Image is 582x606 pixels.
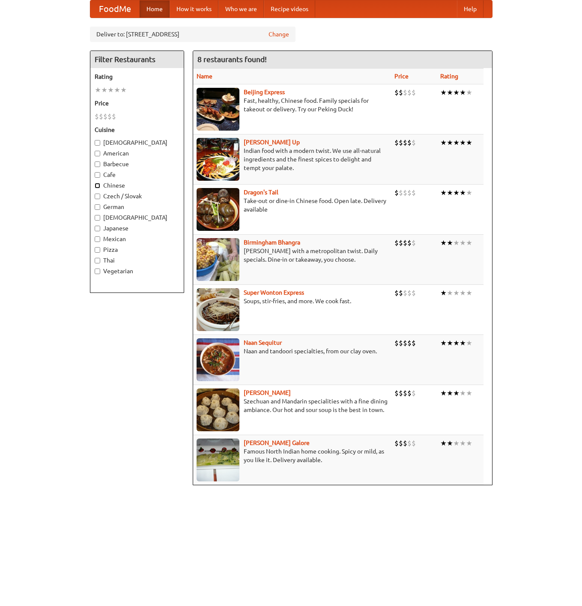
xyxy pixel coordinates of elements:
li: ★ [453,138,460,147]
li: ★ [453,188,460,197]
input: [DEMOGRAPHIC_DATA] [95,140,100,146]
li: $ [399,138,403,147]
li: ★ [101,85,107,95]
a: Super Wonton Express [244,289,304,296]
h5: Rating [95,72,179,81]
a: How it works [170,0,218,18]
li: ★ [453,388,460,398]
li: $ [394,188,399,197]
li: $ [407,439,412,448]
li: $ [407,238,412,248]
label: Barbecue [95,160,179,168]
a: Birmingham Bhangra [244,239,300,246]
li: $ [399,388,403,398]
input: Czech / Slovak [95,194,100,199]
li: ★ [453,88,460,97]
label: Mexican [95,235,179,243]
li: $ [399,188,403,197]
input: Vegetarian [95,269,100,274]
li: $ [394,439,399,448]
li: ★ [460,388,466,398]
li: $ [394,238,399,248]
p: Fast, healthy, Chinese food. Family specials for takeout or delivery. Try our Peking Duck! [197,96,388,113]
li: $ [394,288,399,298]
p: [PERSON_NAME] with a metropolitan twist. Daily specials. Dine-in or takeaway, you choose. [197,247,388,264]
li: $ [403,238,407,248]
li: $ [412,338,416,348]
img: superwonton.jpg [197,288,239,331]
label: American [95,149,179,158]
input: Japanese [95,226,100,231]
li: ★ [447,88,453,97]
li: ★ [447,188,453,197]
li: $ [399,338,403,348]
li: $ [107,112,112,121]
li: $ [394,88,399,97]
img: bhangra.jpg [197,238,239,281]
li: ★ [460,238,466,248]
li: $ [403,338,407,348]
li: $ [403,88,407,97]
input: Barbecue [95,161,100,167]
input: German [95,204,100,210]
li: ★ [440,88,447,97]
label: Vegetarian [95,267,179,275]
a: Dragon's Tail [244,189,278,196]
li: $ [103,112,107,121]
label: German [95,203,179,211]
li: ★ [114,85,120,95]
input: American [95,151,100,156]
li: ★ [453,439,460,448]
li: ★ [95,85,101,95]
a: FoodMe [90,0,140,18]
li: ★ [466,338,472,348]
li: ★ [460,138,466,147]
label: Czech / Slovak [95,192,179,200]
input: Thai [95,258,100,263]
label: [DEMOGRAPHIC_DATA] [95,138,179,147]
p: Indian food with a modern twist. We use all-natural ingredients and the finest spices to delight ... [197,146,388,172]
h4: Filter Restaurants [90,51,184,68]
input: Chinese [95,183,100,188]
li: $ [412,138,416,147]
li: ★ [460,288,466,298]
input: Mexican [95,236,100,242]
a: [PERSON_NAME] Galore [244,439,310,446]
input: Cafe [95,172,100,178]
li: $ [112,112,116,121]
li: $ [412,288,416,298]
li: ★ [440,288,447,298]
label: Japanese [95,224,179,233]
p: Szechuan and Mandarin specialities with a fine dining ambiance. Our hot and sour soup is the best... [197,397,388,414]
li: ★ [447,338,453,348]
li: ★ [440,439,447,448]
img: dragon.jpg [197,188,239,231]
a: [PERSON_NAME] [244,389,291,396]
li: $ [412,388,416,398]
img: curryup.jpg [197,138,239,181]
li: ★ [466,238,472,248]
a: Change [269,30,289,39]
li: ★ [466,138,472,147]
li: ★ [447,439,453,448]
input: [DEMOGRAPHIC_DATA] [95,215,100,221]
li: $ [403,439,407,448]
li: $ [95,112,99,121]
li: $ [407,388,412,398]
li: ★ [453,238,460,248]
a: Name [197,73,212,80]
li: $ [412,439,416,448]
li: ★ [447,138,453,147]
p: Famous North Indian home cooking. Spicy or mild, as you like it. Delivery available. [197,447,388,464]
h5: Price [95,99,179,107]
li: $ [399,439,403,448]
li: ★ [453,288,460,298]
li: ★ [440,188,447,197]
li: $ [407,288,412,298]
img: beijing.jpg [197,88,239,131]
p: Soups, stir-fries, and more. We cook fast. [197,297,388,305]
